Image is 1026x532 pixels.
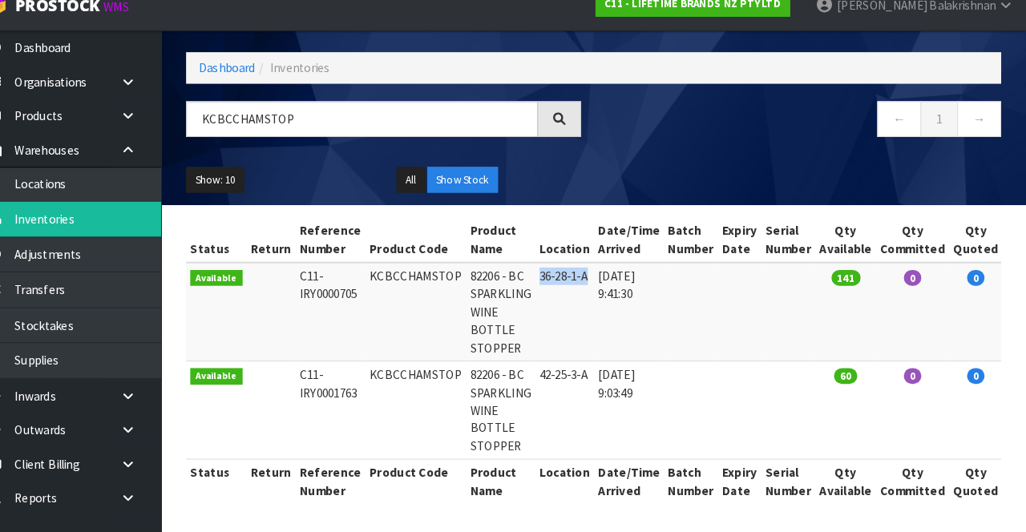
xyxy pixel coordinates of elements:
[611,10,798,35] a: C11 - LIFETIME BRANDS NZ PTY LTD
[553,272,610,368] td: 36-28-1-A
[882,229,952,272] th: Qty Committed
[487,229,553,272] th: Product Name
[275,229,322,272] th: Return
[621,117,1002,156] nav: Page navigation
[959,117,1002,151] a: →
[882,462,952,505] th: Qty Committed
[610,272,677,368] td: [DATE] 9:41:30
[729,229,771,272] th: Expiry Date
[610,368,677,462] td: [DATE] 9:03:49
[487,272,553,368] td: 82206 - BC SPARKLING WINE BOTTLE STOPPER
[553,368,610,462] td: 42-25-3-A
[969,280,986,295] span: 0
[610,462,677,505] th: Date/Time Arrived
[322,368,390,462] td: C11-IRY0001763
[823,462,882,505] th: Qty Available
[24,14,44,34] img: cube-alt.png
[952,229,1004,272] th: Qty Quoted
[841,374,863,389] span: 60
[322,229,390,272] th: Reference Number
[390,272,487,368] td: KCBCCHAMSTOP
[220,280,271,296] span: Available
[843,16,930,31] span: [PERSON_NAME]
[487,368,553,462] td: 82206 - BC SPARKLING WINE BOTTLE STOPPER
[924,117,960,151] a: 1
[216,180,273,206] button: Show: 10
[908,280,925,295] span: 0
[729,462,771,505] th: Expiry Date
[771,462,823,505] th: Serial Number
[620,15,790,29] strong: C11 - LIFETIME BRANDS NZ PTY LTD
[908,374,925,389] span: 0
[553,229,610,272] th: Location
[487,462,553,505] th: Product Name
[220,374,271,390] span: Available
[390,229,487,272] th: Product Code
[677,462,729,505] th: Batch Number
[449,180,517,206] button: Show Stock
[216,462,275,505] th: Status
[932,16,996,31] span: Balakrishnan
[969,374,986,389] span: 0
[322,462,390,505] th: Reference Number
[610,229,677,272] th: Date/Time Arrived
[275,462,322,505] th: Return
[677,229,729,272] th: Batch Number
[216,229,275,272] th: Status
[297,77,355,92] span: Inventories
[952,462,1004,505] th: Qty Quoted
[390,462,487,505] th: Product Code
[216,117,555,151] input: Search inventories
[228,77,283,92] a: Dashboard
[51,14,133,34] span: ProStock
[419,180,447,206] button: All
[553,462,610,505] th: Location
[322,272,390,368] td: C11-IRY0000705
[883,117,925,151] a: ←
[838,280,866,295] span: 141
[771,229,823,272] th: Serial Number
[136,18,161,33] small: WMS
[390,368,487,462] td: KCBCCHAMSTOP
[823,229,882,272] th: Qty Available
